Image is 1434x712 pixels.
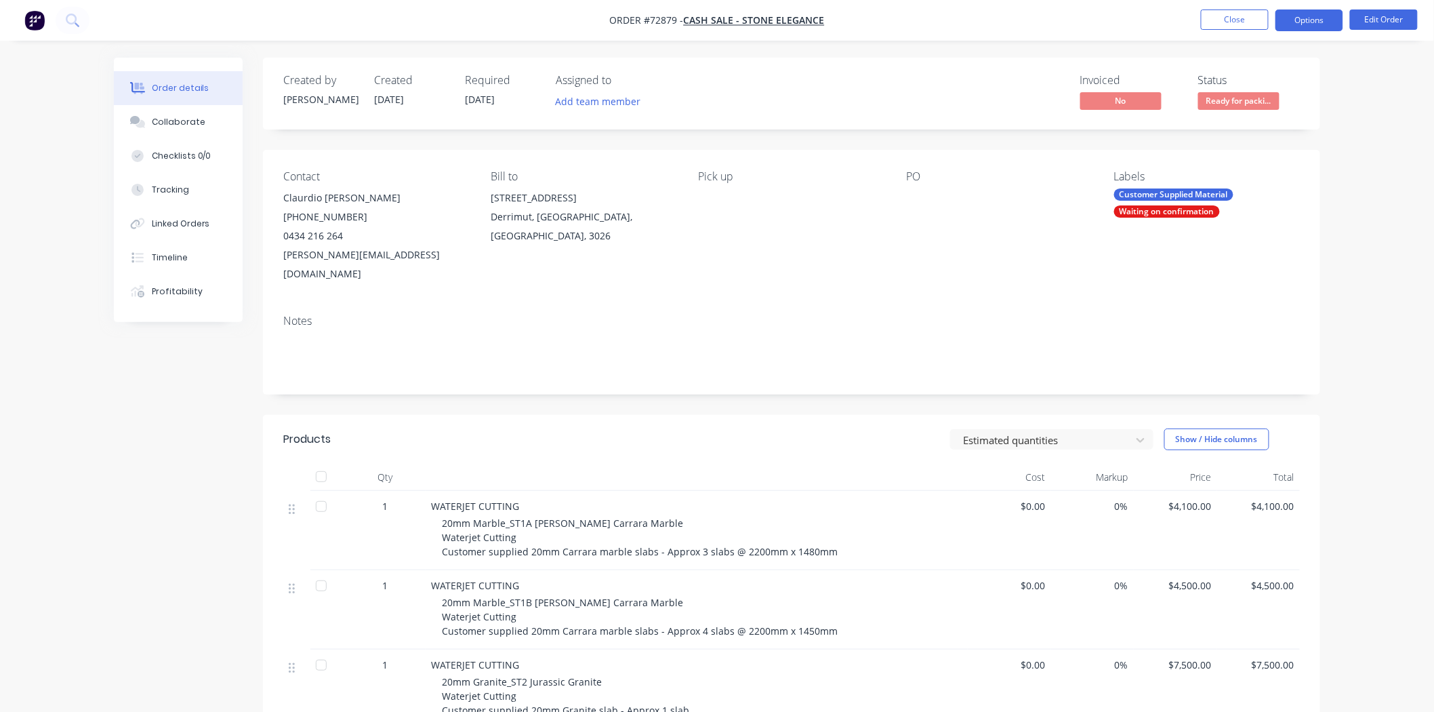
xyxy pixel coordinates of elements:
[1198,92,1279,109] span: Ready for packi...
[283,431,331,448] div: Products
[283,226,469,245] div: 0434 216 264
[973,578,1046,593] span: $0.00
[1080,74,1182,87] div: Invoiced
[283,189,469,207] div: Claurdio [PERSON_NAME]
[344,464,426,491] div: Qty
[1134,464,1217,491] div: Price
[283,189,469,283] div: Claurdio [PERSON_NAME][PHONE_NUMBER]0434 216 264[PERSON_NAME][EMAIL_ADDRESS][DOMAIN_NAME]
[906,170,1092,183] div: PO
[283,207,469,226] div: [PHONE_NUMBER]
[431,579,519,592] span: WATERJET CUTTING
[1057,578,1129,593] span: 0%
[442,517,838,558] span: 20mm Marble_ST1A [PERSON_NAME] Carrara Marble Waterjet Cutting Customer supplied 20mm Carrara mar...
[465,93,495,106] span: [DATE]
[1164,429,1269,450] button: Show / Hide columns
[283,170,469,183] div: Contact
[382,658,388,672] span: 1
[548,92,648,111] button: Add team member
[1223,658,1295,672] span: $7,500.00
[1139,658,1212,672] span: $7,500.00
[491,207,676,245] div: Derrimut, [GEOGRAPHIC_DATA], [GEOGRAPHIC_DATA], 3026
[1114,205,1220,218] div: Waiting on confirmation
[1080,92,1162,109] span: No
[431,500,519,513] span: WATERJET CUTTING
[283,245,469,283] div: [PERSON_NAME][EMAIL_ADDRESS][DOMAIN_NAME]
[152,150,211,162] div: Checklists 0/0
[465,74,539,87] div: Required
[684,14,825,27] a: Cash Sale - Stone Elegance
[556,74,691,87] div: Assigned to
[374,93,404,106] span: [DATE]
[1198,92,1279,113] button: Ready for packi...
[491,189,676,245] div: [STREET_ADDRESS]Derrimut, [GEOGRAPHIC_DATA], [GEOGRAPHIC_DATA], 3026
[442,596,838,637] span: 20mm Marble_ST1B [PERSON_NAME] Carrara Marble Waterjet Cutting Customer supplied 20mm Carrara mar...
[1275,9,1343,31] button: Options
[114,71,243,105] button: Order details
[1057,499,1129,513] span: 0%
[283,315,1300,328] div: Notes
[152,116,205,128] div: Collaborate
[1051,464,1134,491] div: Markup
[1114,170,1300,183] div: Labels
[556,92,648,111] button: Add team member
[24,10,45,31] img: Factory
[610,14,684,27] span: Order #72879 -
[283,74,358,87] div: Created by
[491,189,676,207] div: [STREET_ADDRESS]
[431,658,519,671] span: WATERJET CUTTING
[1114,189,1233,201] div: Customer Supplied Material
[114,207,243,241] button: Linked Orders
[1223,578,1295,593] span: $4,500.00
[152,184,189,196] div: Tracking
[1198,74,1300,87] div: Status
[491,170,676,183] div: Bill to
[1223,499,1295,513] span: $4,100.00
[1217,464,1300,491] div: Total
[699,170,884,183] div: Pick up
[114,139,243,173] button: Checklists 0/0
[114,105,243,139] button: Collaborate
[283,92,358,106] div: [PERSON_NAME]
[973,658,1046,672] span: $0.00
[1350,9,1418,30] button: Edit Order
[152,218,210,230] div: Linked Orders
[1139,499,1212,513] span: $4,100.00
[973,499,1046,513] span: $0.00
[1139,578,1212,593] span: $4,500.00
[152,82,209,94] div: Order details
[152,252,188,264] div: Timeline
[382,578,388,593] span: 1
[152,285,203,298] div: Profitability
[114,173,243,207] button: Tracking
[1201,9,1269,30] button: Close
[114,275,243,309] button: Profitability
[114,241,243,275] button: Timeline
[374,74,449,87] div: Created
[382,499,388,513] span: 1
[1057,658,1129,672] span: 0%
[968,464,1051,491] div: Cost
